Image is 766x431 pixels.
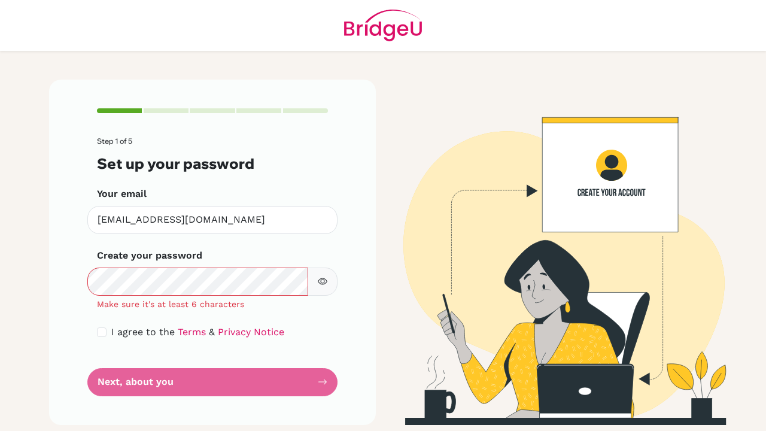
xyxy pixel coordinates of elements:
[97,248,202,263] label: Create your password
[97,187,147,201] label: Your email
[97,155,328,172] h3: Set up your password
[209,326,215,338] span: &
[218,326,284,338] a: Privacy Notice
[178,326,206,338] a: Terms
[87,298,338,311] div: Make sure it's at least 6 characters
[111,326,175,338] span: I agree to the
[87,206,338,234] input: Insert your email*
[97,136,132,145] span: Step 1 of 5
